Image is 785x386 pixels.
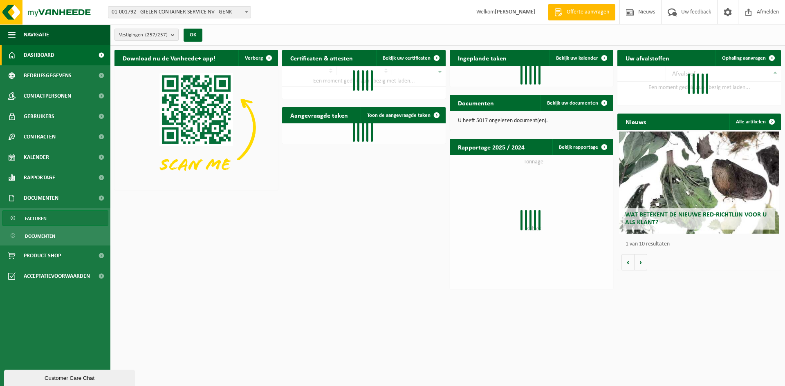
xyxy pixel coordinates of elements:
span: Wat betekent de nieuwe RED-richtlijn voor u als klant? [625,212,767,226]
button: Verberg [238,50,277,66]
a: Facturen [2,210,108,226]
span: Facturen [25,211,47,226]
h2: Uw afvalstoffen [617,50,677,66]
span: Product Shop [24,245,61,266]
button: OK [184,29,202,42]
span: Documenten [24,188,58,208]
a: Documenten [2,228,108,243]
h2: Certificaten & attesten [282,50,361,66]
h2: Rapportage 2025 / 2024 [450,139,533,155]
a: Ophaling aanvragen [715,50,780,66]
span: Navigatie [24,25,49,45]
a: Offerte aanvragen [548,4,615,20]
span: Kalender [24,147,49,167]
span: Vestigingen [119,29,168,41]
span: 01-001792 - GIELEN CONTAINER SERVICE NV - GENK [108,6,251,18]
a: Bekijk uw kalender [549,50,612,66]
h2: Aangevraagde taken [282,107,356,123]
span: Rapportage [24,167,55,188]
iframe: chat widget [4,368,137,386]
p: U heeft 5017 ongelezen document(en). [458,118,605,124]
button: Volgende [635,254,647,270]
a: Toon de aangevraagde taken [361,107,445,123]
span: Verberg [245,56,263,61]
strong: [PERSON_NAME] [495,9,536,15]
img: Download de VHEPlus App [114,66,278,189]
count: (257/257) [145,32,168,38]
span: 01-001792 - GIELEN CONTAINER SERVICE NV - GENK [108,7,251,18]
h2: Ingeplande taken [450,50,515,66]
span: Dashboard [24,45,54,65]
span: Offerte aanvragen [565,8,611,16]
span: Bedrijfsgegevens [24,65,72,86]
h2: Nieuws [617,114,654,129]
span: Documenten [25,228,55,244]
button: Vorige [621,254,635,270]
span: Acceptatievoorwaarden [24,266,90,286]
a: Bekijk uw certificaten [376,50,445,66]
span: Bekijk uw documenten [547,100,598,106]
p: 1 van 10 resultaten [626,241,777,247]
span: Contactpersonen [24,86,71,106]
a: Wat betekent de nieuwe RED-richtlijn voor u als klant? [619,132,779,234]
h2: Download nu de Vanheede+ app! [114,50,224,66]
span: Bekijk uw kalender [556,56,598,61]
span: Bekijk uw certificaten [383,56,431,61]
a: Bekijk uw documenten [541,95,612,111]
span: Ophaling aanvragen [722,56,766,61]
a: Alle artikelen [729,114,780,130]
span: Toon de aangevraagde taken [367,113,431,118]
span: Gebruikers [24,106,54,127]
span: Contracten [24,127,56,147]
h2: Documenten [450,95,502,111]
a: Bekijk rapportage [552,139,612,155]
button: Vestigingen(257/257) [114,29,179,41]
